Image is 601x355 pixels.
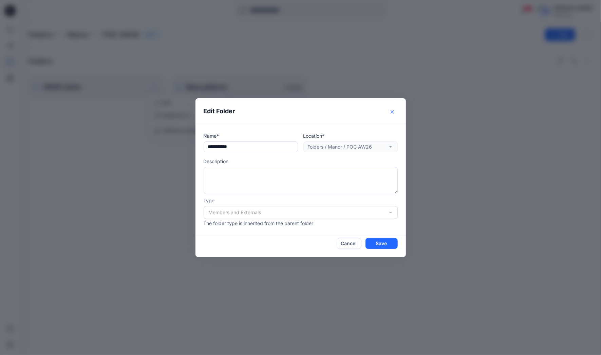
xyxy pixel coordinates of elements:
p: Type [204,197,398,204]
p: Name* [204,132,298,139]
p: Description [204,158,398,165]
button: Close [387,106,398,117]
p: Location* [303,132,398,139]
button: Cancel [337,238,361,249]
header: Edit Folder [195,98,406,124]
button: Save [365,238,398,249]
p: The folder type is inherited from the parent folder [204,220,398,227]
